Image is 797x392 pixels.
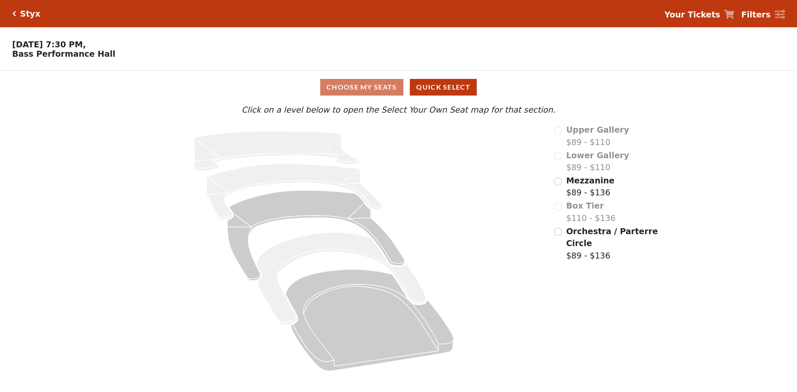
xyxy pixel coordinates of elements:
[106,104,691,116] p: Click on a level below to open the Select Your Own Seat map for that section.
[566,200,616,224] label: $110 - $136
[566,125,629,134] span: Upper Gallery
[741,10,771,19] strong: Filters
[741,9,785,21] a: Filters
[566,124,629,148] label: $89 - $110
[566,225,659,262] label: $89 - $136
[664,10,720,19] strong: Your Tickets
[664,9,734,21] a: Your Tickets
[566,174,614,199] label: $89 - $136
[285,270,454,371] path: Orchestra / Parterre Circle - Seats Available: 76
[12,11,16,17] a: Click here to go back to filters
[194,131,360,171] path: Upper Gallery - Seats Available: 0
[410,79,477,96] button: Quick Select
[566,201,604,210] span: Box Tier
[566,149,629,174] label: $89 - $110
[566,151,629,160] span: Lower Gallery
[566,176,614,185] span: Mezzanine
[566,226,658,248] span: Orchestra / Parterre Circle
[20,9,40,19] h5: Styx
